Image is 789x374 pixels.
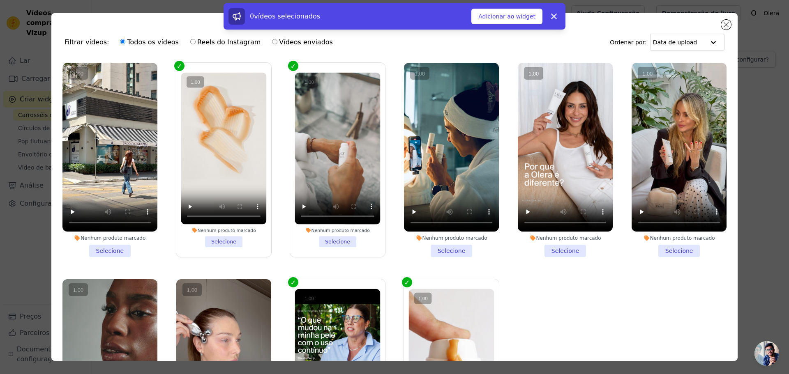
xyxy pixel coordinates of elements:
font: Todos os vídeos [127,38,178,46]
font: Filtrar vídeos: [65,38,109,46]
font: vídeos selecionados [254,12,320,20]
font: Nenhum produto marcado [311,227,370,233]
font: Ordenar por: [610,39,646,46]
font: Vídeos enviados [279,38,333,46]
font: Adicionar ao widget [478,13,535,20]
font: Nenhum produto marcado [81,235,145,241]
font: Nenhum produto marcado [422,235,487,241]
div: Bate-papo aberto [754,341,779,366]
font: 0 [250,12,254,20]
font: Nenhum produto marcado [536,235,601,241]
font: Nenhum produto marcado [650,235,715,241]
font: Nenhum produto marcado [197,227,256,233]
font: Reels do Instagram [197,38,261,46]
